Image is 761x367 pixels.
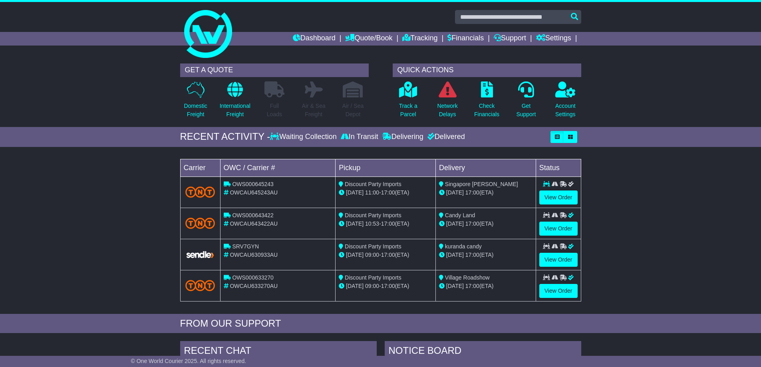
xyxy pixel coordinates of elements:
div: GET A QUOTE [180,63,369,77]
span: Discount Party Imports [345,243,401,250]
a: Quote/Book [345,32,392,46]
p: Check Financials [474,102,499,119]
span: [DATE] [346,189,364,196]
div: Delivered [425,133,465,141]
a: DomesticFreight [183,81,207,123]
td: Pickup [336,159,436,177]
span: 17:00 [381,283,395,289]
a: View Order [539,222,578,236]
div: (ETA) [439,188,533,197]
a: Dashboard [293,32,336,46]
div: (ETA) [439,282,533,290]
span: [DATE] [346,252,364,258]
span: [DATE] [446,220,464,227]
span: [DATE] [346,283,364,289]
span: 11:00 [365,189,379,196]
span: 09:00 [365,252,379,258]
div: - (ETA) [339,220,432,228]
p: Network Delays [437,102,457,119]
span: Candy Land [445,212,475,218]
p: Account Settings [555,102,576,119]
a: View Order [539,284,578,298]
span: [DATE] [446,283,464,289]
a: Support [494,32,526,46]
div: - (ETA) [339,282,432,290]
p: Air / Sea Depot [342,102,364,119]
div: (ETA) [439,220,533,228]
a: Track aParcel [399,81,418,123]
span: [DATE] [346,220,364,227]
img: TNT_Domestic.png [185,280,215,291]
span: Village Roadshow [445,274,490,281]
a: InternationalFreight [219,81,251,123]
p: International Freight [220,102,250,119]
span: Discount Party Imports [345,181,401,187]
span: OWS000645243 [232,181,274,187]
span: OWCAU643422AU [230,220,278,227]
span: Singapore [PERSON_NAME] [445,181,518,187]
span: OWCAU645243AU [230,189,278,196]
span: © One World Courier 2025. All rights reserved. [131,358,246,364]
span: SRV7GYN [232,243,259,250]
span: [DATE] [446,252,464,258]
div: - (ETA) [339,251,432,259]
span: 17:00 [381,252,395,258]
p: Domestic Freight [184,102,207,119]
img: TNT_Domestic.png [185,218,215,228]
span: OWCAU633270AU [230,283,278,289]
span: 10:53 [365,220,379,227]
a: Tracking [402,32,437,46]
span: OWS000643422 [232,212,274,218]
a: Financials [447,32,484,46]
div: (ETA) [439,251,533,259]
span: 17:00 [381,189,395,196]
img: GetCarrierServiceLogo [185,250,215,259]
img: TNT_Domestic.png [185,186,215,197]
div: Waiting Collection [270,133,338,141]
span: OWCAU630933AU [230,252,278,258]
a: View Order [539,190,578,204]
td: Carrier [180,159,220,177]
p: Air & Sea Freight [302,102,326,119]
a: View Order [539,253,578,267]
td: Status [536,159,581,177]
div: Delivering [380,133,425,141]
span: 17:00 [465,252,479,258]
span: Discount Party Imports [345,212,401,218]
a: NetworkDelays [437,81,458,123]
span: [DATE] [446,189,464,196]
span: Discount Party Imports [345,274,401,281]
span: OWS000633270 [232,274,274,281]
span: 09:00 [365,283,379,289]
div: QUICK ACTIONS [393,63,581,77]
p: Track a Parcel [399,102,417,119]
div: RECENT CHAT [180,341,377,363]
span: 17:00 [465,220,479,227]
div: In Transit [339,133,380,141]
div: RECENT ACTIVITY - [180,131,270,143]
a: CheckFinancials [474,81,500,123]
span: 17:00 [381,220,395,227]
p: Get Support [516,102,536,119]
span: 17:00 [465,283,479,289]
div: FROM OUR SUPPORT [180,318,581,329]
a: GetSupport [516,81,536,123]
p: Full Loads [264,102,284,119]
td: Delivery [435,159,536,177]
span: kuranda candy [445,243,482,250]
a: AccountSettings [555,81,576,123]
span: 17:00 [465,189,479,196]
div: NOTICE BOARD [385,341,581,363]
a: Settings [536,32,571,46]
td: OWC / Carrier # [220,159,336,177]
div: - (ETA) [339,188,432,197]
